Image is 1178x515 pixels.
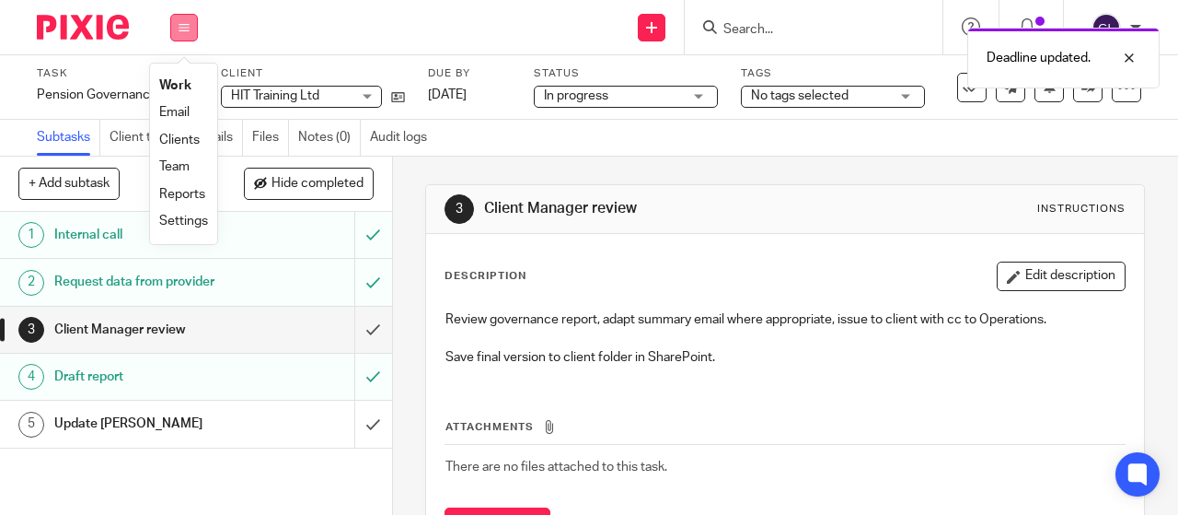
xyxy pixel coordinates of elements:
[987,49,1091,67] p: Deadline updated.
[484,199,825,218] h1: Client Manager review
[54,221,242,249] h1: Internal call
[18,222,44,248] div: 1
[18,270,44,296] div: 2
[370,120,436,156] a: Audit logs
[54,410,242,438] h1: Update [PERSON_NAME]
[298,120,361,156] a: Notes (0)
[18,412,44,438] div: 5
[244,168,374,199] button: Hide completed
[18,317,44,343] div: 3
[18,364,44,390] div: 4
[54,316,242,344] h1: Client Manager review
[159,79,191,92] a: Work
[37,86,198,104] div: Pension Governance Report due July 2025 (Requested report and MI data 23/6, chased 15/7)
[445,310,1125,329] p: Review governance report, adapt summary email where appropriate, issue to client with cc to Opera...
[37,86,198,104] div: Pension Governance Report due [DATE] (Requested report and MI data 23/6, chased 15/7)
[54,363,242,391] h1: Draft report
[534,66,718,81] label: Status
[445,269,526,284] p: Description
[445,194,474,224] div: 3
[445,348,1125,367] p: Save final version to client folder in SharePoint.
[54,268,242,296] h1: Request data from provider
[159,134,200,146] a: Clients
[159,215,208,228] a: Settings
[428,88,467,101] span: [DATE]
[159,188,205,201] a: Reports
[196,120,243,156] a: Emails
[428,66,511,81] label: Due by
[445,461,667,474] span: There are no files attached to this task.
[252,120,289,156] a: Files
[37,66,198,81] label: Task
[37,15,129,40] img: Pixie
[159,160,190,173] a: Team
[1091,13,1121,42] img: svg%3E
[271,177,364,192] span: Hide completed
[1037,202,1126,217] div: Instructions
[231,89,319,102] span: HIT Training Ltd
[997,262,1126,291] button: Edit description
[110,120,187,156] a: Client tasks
[18,168,120,199] button: + Add subtask
[221,66,405,81] label: Client
[159,106,190,119] a: Email
[37,120,100,156] a: Subtasks
[751,89,849,102] span: No tags selected
[544,89,608,102] span: In progress
[445,422,534,432] span: Attachments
